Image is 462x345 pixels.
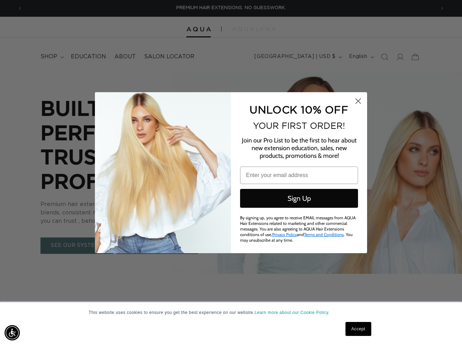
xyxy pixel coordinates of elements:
span: UNLOCK 10% OFF [249,104,348,115]
span: By signing up, you agree to receive EMAIL messages from AQUA Hair Extensions related to marketing... [240,215,356,243]
a: Privacy Policy [272,232,297,237]
a: Accept [345,322,371,336]
span: YOUR FIRST ORDER! [253,121,345,131]
span: Join our Pro List to be the first to hear about new extension education, sales, new products, pro... [242,137,357,160]
button: Sign Up [240,189,358,208]
img: daab8b0d-f573-4e8c-a4d0-05ad8d765127.png [95,92,231,253]
div: Accessibility Menu [5,325,20,340]
p: This website uses cookies to ensure you get the best experience on our website. [89,309,373,316]
button: Close dialog [352,95,364,107]
a: Terms and Conditions [304,232,344,237]
a: Learn more about our Cookie Policy. [255,310,330,315]
input: Enter your email address [240,167,358,184]
iframe: Chat Widget [427,311,462,345]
